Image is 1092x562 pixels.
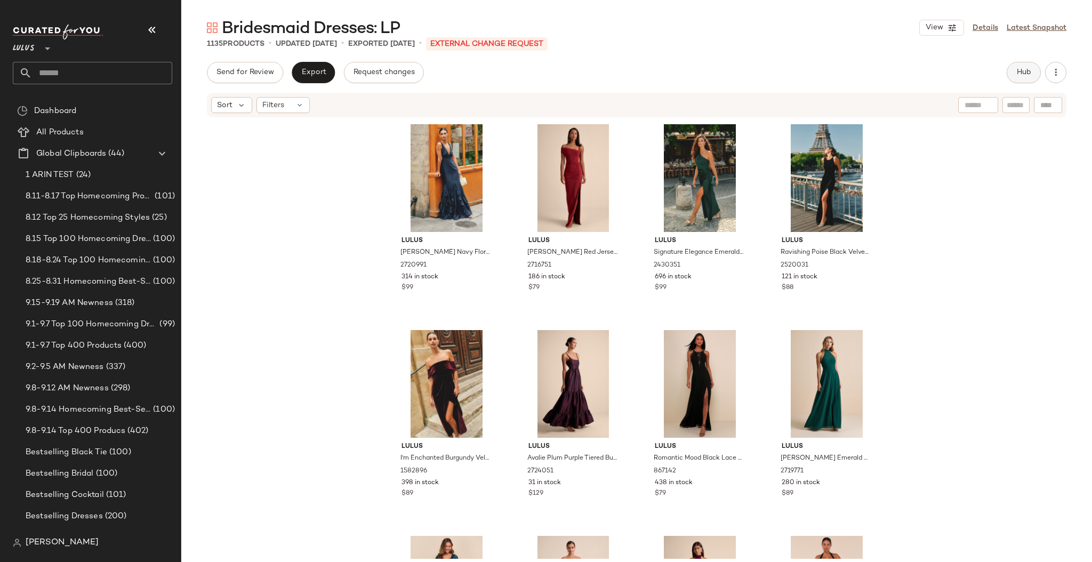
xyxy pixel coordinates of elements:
[781,454,871,463] span: [PERSON_NAME] Emerald Halter Neck Ruched Maxi Dress
[26,361,104,373] span: 9.2-9.5 AM Newness
[520,124,627,232] img: 2716751_02_front_2025-09-09.jpg
[157,318,175,331] span: (99)
[26,233,151,245] span: 8.15 Top 100 Homecoming Dresses
[292,62,335,83] button: Export
[773,124,880,232] img: 13111841_2520031.jpg
[781,261,808,270] span: 2520031
[26,446,107,459] span: Bestselling Black Tie
[527,261,551,270] span: 2716751
[344,62,424,83] button: Request changes
[26,382,109,395] span: 9.8-9.12 AM Newness
[654,261,680,270] span: 2430351
[26,190,152,203] span: 8.11-8.17 Top Homecoming Product
[207,38,264,50] div: Products
[1007,22,1066,34] a: Latest Snapshot
[655,478,693,488] span: 438 in stock
[34,105,76,117] span: Dashboard
[269,37,271,50] span: •
[528,283,540,293] span: $79
[207,40,223,48] span: 1135
[13,36,35,55] span: Lulus
[1016,68,1031,77] span: Hub
[103,510,127,523] span: (200)
[26,468,94,480] span: Bestselling Bridal
[152,190,175,203] span: (101)
[655,489,666,499] span: $79
[26,510,103,523] span: Bestselling Dresses
[527,454,617,463] span: Avalie Plum Purple Tiered Bustier Maxi Dress
[276,38,337,50] p: updated [DATE]
[402,283,413,293] span: $99
[419,37,422,50] span: •
[393,124,500,232] img: 13112101_2720991.jpg
[782,236,872,246] span: Lulus
[393,330,500,438] img: 13112161_1582896.jpg
[781,467,804,476] span: 2719771
[36,148,106,160] span: Global Clipboards
[528,272,565,282] span: 186 in stock
[151,404,175,416] span: (100)
[13,25,103,39] img: cfy_white_logo.C9jOOHJF.svg
[26,169,74,181] span: 1 ARIN TEST
[520,330,627,438] img: 2724051_02_front_2025-09-04.jpg
[773,330,880,438] img: 2719771_02_front_2025-08-27.jpg
[654,467,676,476] span: 867142
[655,283,667,293] span: $99
[207,62,283,83] button: Send for Review
[402,236,492,246] span: Lulus
[402,489,413,499] span: $89
[402,478,439,488] span: 398 in stock
[26,318,157,331] span: 9.1-9.7 Top 100 Homecoming Dresses
[17,106,28,116] img: svg%3e
[528,489,543,499] span: $129
[400,467,427,476] span: 1582896
[654,454,744,463] span: Romantic Mood Black Lace Sleeveless Maxi Dress
[782,478,820,488] span: 280 in stock
[109,382,131,395] span: (298)
[151,233,175,245] span: (100)
[26,489,104,501] span: Bestselling Cocktail
[26,404,151,416] span: 9.8-9.14 Homecoming Best-Sellers
[400,454,491,463] span: I'm Enchanted Burgundy Velvet Off-the-Shoulder Maxi Dress
[113,297,135,309] span: (318)
[207,22,218,33] img: svg%3e
[122,340,146,352] span: (400)
[527,248,617,258] span: [PERSON_NAME] Red Jersey Knit Ruched Maxi Dress
[125,425,148,437] span: (402)
[26,532,147,544] span: Bestselling Dresses Under $50
[528,478,561,488] span: 31 in stock
[301,68,326,77] span: Export
[104,361,126,373] span: (337)
[222,18,400,39] span: Bridesmaid Dresses: LP
[26,212,150,224] span: 8.12 Top 25 Homecoming Styles
[26,340,122,352] span: 9.1-9.7 Top 400 Products
[781,248,871,258] span: Ravishing Poise Black Velvet Cowl Back Sleeveless Maxi Dress
[151,276,175,288] span: (100)
[26,536,99,549] span: [PERSON_NAME]
[104,489,126,501] span: (101)
[26,276,151,288] span: 8.25-8.31 Homecoming Best-Sellers
[106,148,124,160] span: (44)
[655,442,745,452] span: Lulus
[402,442,492,452] span: Lulus
[353,68,415,77] span: Request changes
[147,532,165,544] span: (44)
[36,126,84,139] span: All Products
[216,68,274,77] span: Send for Review
[527,467,553,476] span: 2724051
[402,272,438,282] span: 314 in stock
[782,283,793,293] span: $88
[1007,62,1041,83] button: Hub
[13,539,21,547] img: svg%3e
[646,330,753,438] img: 11130761_867142.jpg
[150,212,167,224] span: (25)
[400,261,427,270] span: 2720991
[782,489,793,499] span: $89
[26,425,125,437] span: 9.8-9.14 Top 400 Producs
[348,38,415,50] p: Exported [DATE]
[655,272,692,282] span: 696 in stock
[341,37,344,50] span: •
[262,100,284,111] span: Filters
[107,446,131,459] span: (100)
[528,442,619,452] span: Lulus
